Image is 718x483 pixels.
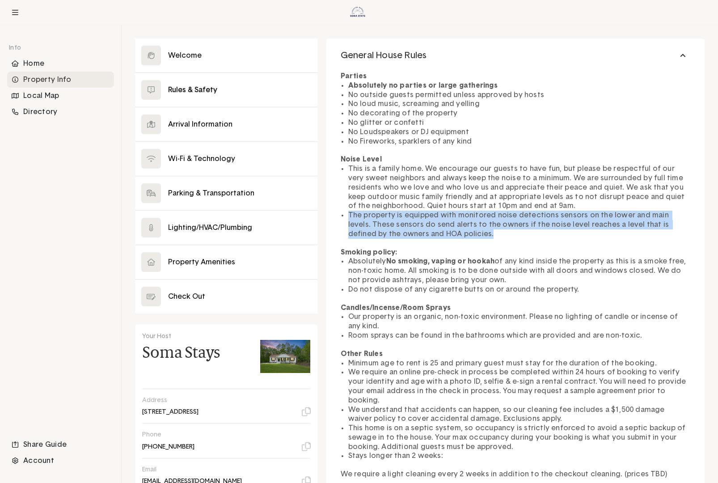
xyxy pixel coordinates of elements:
li: No loud music, screaming and yelling [348,99,690,109]
li: This is a family home. We encourage our guests to have fun, but please be respectful of our very ... [348,164,690,211]
p: Address [142,396,304,404]
strong: Smoking policy: [341,249,397,256]
p: [PHONE_NUMBER] [142,443,194,451]
li: We require an online pre-check in process be completed within 24 hours of booking to verify your ... [348,368,690,405]
span: General House Rules [341,50,427,61]
div: Account [7,453,114,469]
strong: Parties [341,72,367,80]
h4: Soma Stays [142,345,220,360]
div: Home [7,55,114,72]
strong: No smoking, vaping or hookah [386,258,495,265]
button: General House Rules [326,38,705,72]
li: Stays longer than 2 weeks: [348,451,690,461]
li: No glitter or confetti [348,118,690,127]
li: Navigation item [7,55,114,72]
li: No decorating of the property [348,109,690,118]
strong: Other Rules [341,350,383,357]
div: Local Map [7,88,114,104]
li: No Loudspeakers or DJ equipment [348,127,690,137]
p: Phone [142,431,304,439]
strong: Candles/Incense/Room Sprays [341,304,451,311]
li: Minimum age to rent is 25 and primary guest must stay for the duration of the booking. [348,359,690,368]
p: We require a light cleaning every 2 weeks in addition to the checkout cleaning. (prices TBD) [341,470,690,479]
li: Navigation item [7,88,114,104]
img: Soma Stays's avatar [260,331,310,381]
li: No outside guests permitted unless approved by hosts [348,90,690,100]
li: The property is equipped with monitored noise detections sensors on the lower and main levels. Th... [348,211,690,238]
div: Share Guide [7,436,114,453]
li: Navigation item [7,104,114,120]
div: Property Info [7,72,114,88]
strong: Noise Level [341,156,382,163]
li: Navigation item [7,453,114,469]
li: Our property is an organic, non-toxic environment. Please no lighting of candle or incense of any... [348,312,690,331]
div: Directory [7,104,114,120]
p: Email [142,466,304,474]
li: No Fireworks, sparklers of any kind [348,137,690,146]
li: This home is on a septic system, so occupancy is strictly enforced to avoid a septic backup of se... [348,424,690,451]
img: Logo [346,0,370,25]
li: Navigation item [7,436,114,453]
li: Room sprays can be found in the bathrooms which are provided and are non-toxic. [348,331,690,340]
li: Absolutely of any kind inside the property as this is a smoke free, non-toxic home. All smoking i... [348,257,690,284]
strong: Absolutely no parties or large gatherings [348,82,498,89]
li: We understand that accidents can happen, so our cleaning fee includes a $1,500 damage waiver poli... [348,405,690,424]
li: Navigation item [7,72,114,88]
span: Your Host [142,333,171,339]
li: Do not dispose of any cigarette butts on or around the property. [348,285,690,294]
p: [STREET_ADDRESS] [142,408,199,416]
